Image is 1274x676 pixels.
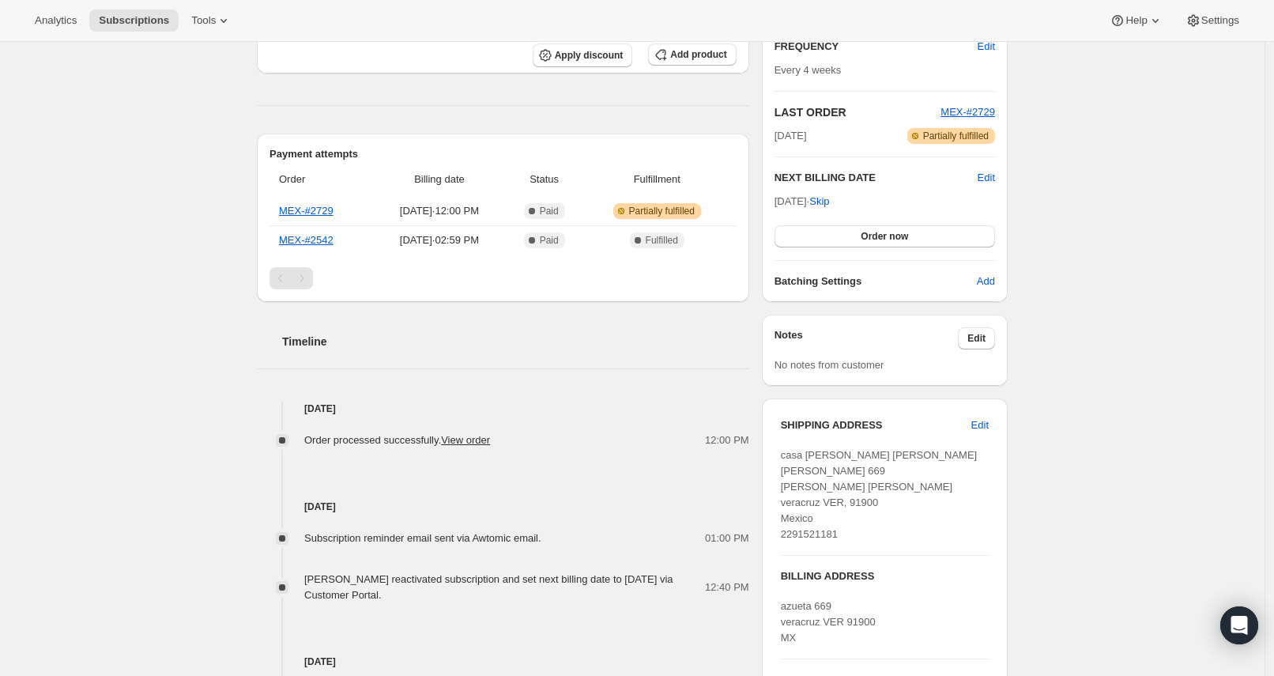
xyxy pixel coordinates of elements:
[775,128,807,144] span: [DATE]
[1100,9,1172,32] button: Help
[304,532,541,544] span: Subscription reminder email sent via Awtomic email.
[940,106,995,118] a: MEX-#2729
[775,359,884,371] span: No notes from customer
[1176,9,1249,32] button: Settings
[775,39,978,55] h2: FREQUENCY
[555,49,624,62] span: Apply discount
[257,654,749,670] h4: [DATE]
[781,417,971,433] h3: SHIPPING ADDRESS
[304,434,490,446] span: Order processed successfully.
[1125,14,1147,27] span: Help
[978,170,995,186] button: Edit
[781,449,978,540] span: casa [PERSON_NAME] [PERSON_NAME] [PERSON_NAME] 669 [PERSON_NAME] [PERSON_NAME] veracruz VER, 9190...
[441,434,490,446] a: View order
[958,327,995,349] button: Edit
[99,14,169,27] span: Subscriptions
[269,267,737,289] nav: Pagination
[775,64,842,76] span: Every 4 weeks
[282,334,749,349] h2: Timeline
[670,48,726,61] span: Add product
[377,172,501,187] span: Billing date
[279,205,334,217] a: MEX-#2729
[89,9,179,32] button: Subscriptions
[962,413,998,438] button: Edit
[540,205,559,217] span: Paid
[940,104,995,120] button: MEX-#2729
[967,332,986,345] span: Edit
[809,194,829,210] span: Skip
[705,580,749,595] span: 12:40 PM
[646,234,678,247] span: Fulfilled
[540,234,559,247] span: Paid
[257,401,749,417] h4: [DATE]
[35,14,77,27] span: Analytics
[968,34,1004,59] button: Edit
[800,189,839,214] button: Skip
[775,170,978,186] h2: NEXT BILLING DATE
[377,232,501,248] span: [DATE] · 02:59 PM
[775,274,977,289] h6: Batching Settings
[923,130,989,142] span: Partially fulfilled
[511,172,577,187] span: Status
[781,600,876,644] span: azueta 669 veracruz VER 91900 MX
[775,225,995,247] button: Order now
[705,432,749,448] span: 12:00 PM
[705,531,749,546] span: 01:00 PM
[971,417,989,433] span: Edit
[182,9,241,32] button: Tools
[377,203,501,219] span: [DATE] · 12:00 PM
[587,172,727,187] span: Fulfillment
[775,195,830,207] span: [DATE] ·
[978,39,995,55] span: Edit
[1201,14,1239,27] span: Settings
[781,568,989,584] h3: BILLING ADDRESS
[304,573,673,601] span: [PERSON_NAME] reactivated subscription and set next billing date to [DATE] via Customer Portal.
[967,269,1004,294] button: Add
[775,104,941,120] h2: LAST ORDER
[257,499,749,515] h4: [DATE]
[269,146,737,162] h2: Payment attempts
[977,274,995,289] span: Add
[279,234,334,246] a: MEX-#2542
[25,9,86,32] button: Analytics
[191,14,216,27] span: Tools
[533,43,633,67] button: Apply discount
[775,327,959,349] h3: Notes
[648,43,736,66] button: Add product
[861,230,908,243] span: Order now
[629,205,695,217] span: Partially fulfilled
[269,162,372,197] th: Order
[1220,606,1258,644] div: Open Intercom Messenger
